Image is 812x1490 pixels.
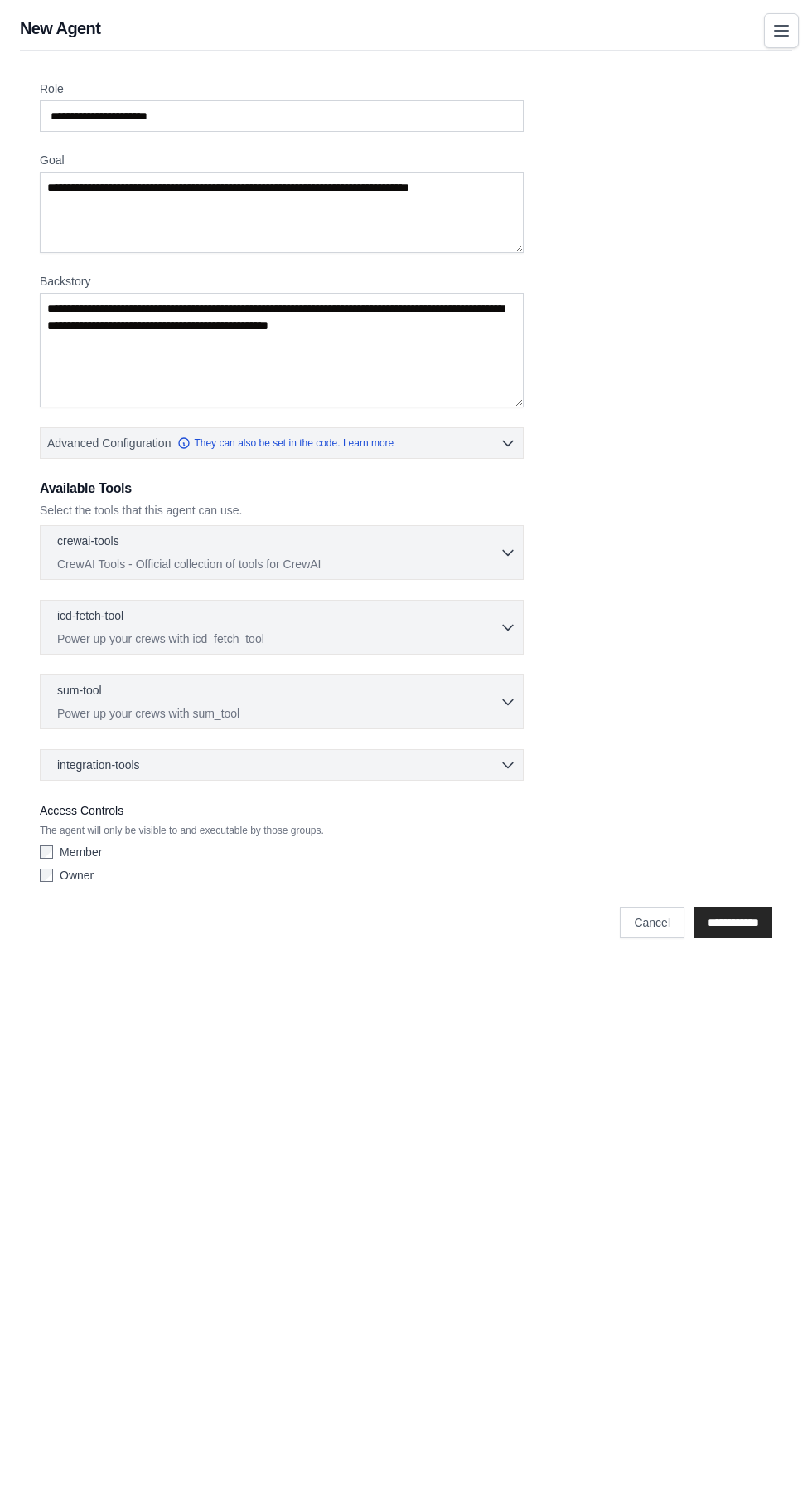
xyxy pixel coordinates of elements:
[20,17,792,40] h1: New Agent
[40,273,524,290] label: Backstory
[177,436,394,450] a: They can also be set in the code. Learn more
[41,428,523,458] button: Advanced Configuration They can also be set in the code. Learn more
[47,607,516,647] button: icd-fetch-tool Power up your crews with icd_fetch_tool
[57,607,123,624] p: icd-fetch-tool
[47,533,516,572] button: crewai-tools CrewAI Tools - Official collection of tools for CrewAI
[60,844,102,860] label: Member
[57,533,119,549] p: crewai-tools
[40,801,524,820] label: Access Controls
[40,824,524,837] p: The agent will only be visible to and executable by those groups.
[57,705,500,722] p: Power up your crews with sum_tool
[57,556,500,572] p: CrewAI Tools - Official collection of tools for CrewAI
[60,867,94,884] label: Owner
[40,502,524,519] p: Select the tools that this agent can use.
[40,479,524,499] h3: Available Tools
[40,152,524,168] label: Goal
[620,907,684,938] a: Cancel
[40,80,524,97] label: Role
[57,631,500,647] p: Power up your crews with icd_fetch_tool
[57,682,102,699] p: sum-tool
[764,13,799,48] button: Toggle navigation
[47,682,516,722] button: sum-tool Power up your crews with sum_tool
[47,757,516,773] button: integration-tools
[57,757,140,773] span: integration-tools
[47,435,171,451] span: Advanced Configuration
